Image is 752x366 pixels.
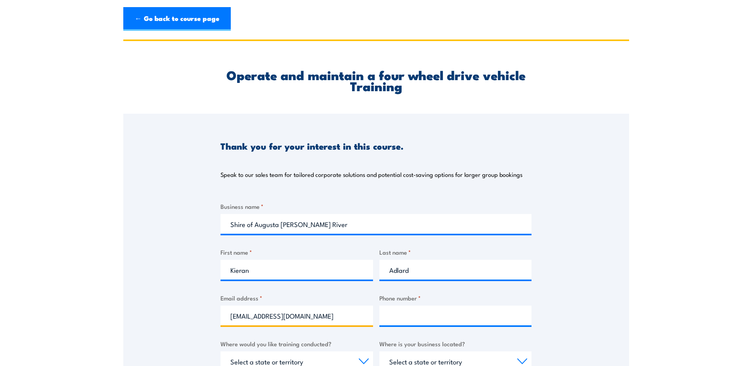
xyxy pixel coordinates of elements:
label: Where would you like training conducted? [221,339,373,348]
label: Phone number [379,293,532,302]
label: First name [221,248,373,257]
label: Last name [379,248,532,257]
label: Business name [221,202,531,211]
label: Email address [221,293,373,302]
p: Speak to our sales team for tailored corporate solutions and potential cost-saving options for la... [221,171,522,178]
a: ← Go back to course page [123,7,231,31]
label: Where is your business located? [379,339,532,348]
h2: Operate and maintain a four wheel drive vehicle Training [221,69,531,91]
h3: Thank you for your interest in this course. [221,141,403,150]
